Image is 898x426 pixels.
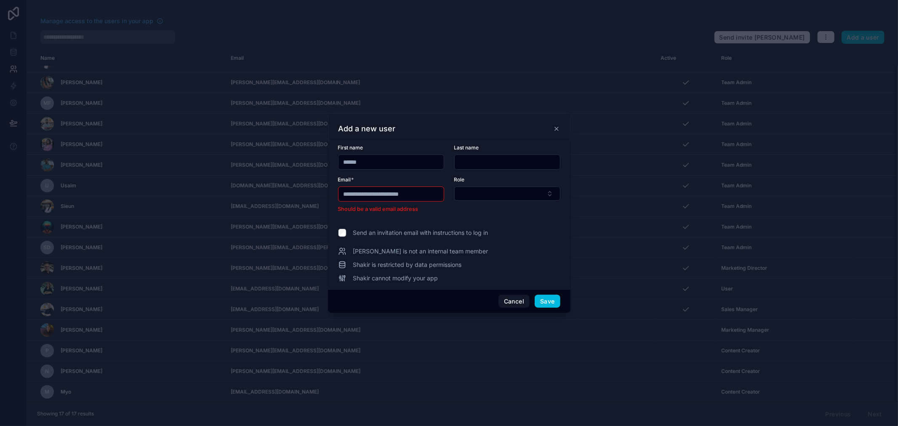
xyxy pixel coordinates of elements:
[353,229,488,237] span: Send an invitation email with instructions to log in
[454,144,479,151] span: Last name
[454,176,465,183] span: Role
[353,274,438,282] span: Shakir cannot modify your app
[338,205,444,213] li: Should be a valid email address
[353,261,462,269] span: Shakir is restricted by data permissions
[338,176,351,183] span: Email
[535,295,560,308] button: Save
[338,144,363,151] span: First name
[498,295,530,308] button: Cancel
[338,124,396,134] h3: Add a new user
[353,247,488,256] span: [PERSON_NAME] is not an internal team member
[338,229,346,237] input: Send an invitation email with instructions to log in
[454,186,560,201] button: Select Button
